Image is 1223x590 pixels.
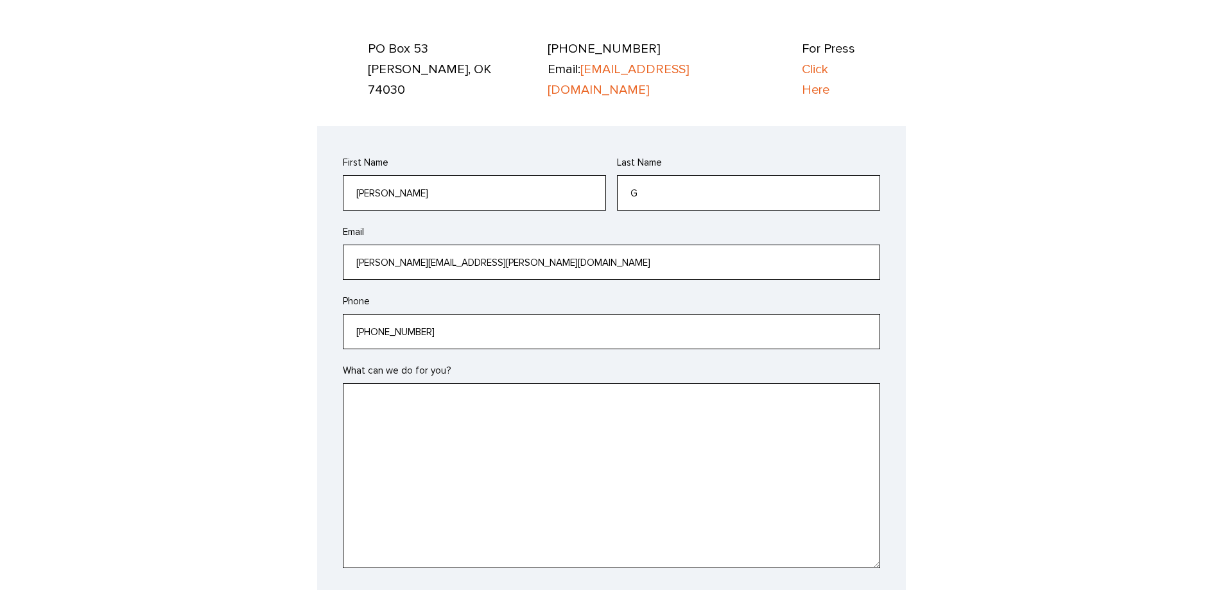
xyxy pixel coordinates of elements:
label: First Name [343,155,388,170]
label: Phone [343,293,370,309]
a: Click Here [802,62,829,97]
label: Email [343,224,364,239]
label: Last Name [617,155,662,170]
p: [PHONE_NUMBER] Email: [548,39,776,100]
label: What can we do for you? [343,363,451,378]
p: For Press [802,39,856,100]
p: PO Box 53 [PERSON_NAME], OK 74030 [368,39,522,100]
a: [EMAIL_ADDRESS][DOMAIN_NAME] [548,62,689,97]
